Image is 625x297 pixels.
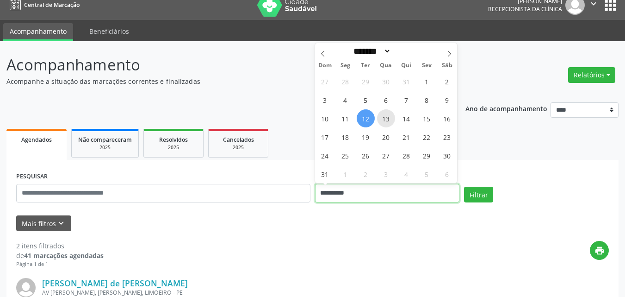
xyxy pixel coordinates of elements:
button: Filtrar [464,187,493,202]
p: Acompanhamento [6,53,435,76]
span: Agosto 17, 2025 [316,128,334,146]
span: Setembro 4, 2025 [397,165,415,183]
span: Julho 31, 2025 [397,72,415,90]
span: Agosto 9, 2025 [438,91,456,109]
span: Agosto 10, 2025 [316,109,334,127]
span: Setembro 6, 2025 [438,165,456,183]
span: Julho 27, 2025 [316,72,334,90]
span: Ter [355,63,376,69]
span: Agosto 30, 2025 [438,146,456,164]
span: Seg [335,63,355,69]
span: Julho 28, 2025 [336,72,354,90]
div: 2 itens filtrados [16,241,104,251]
span: Agosto 5, 2025 [357,91,375,109]
span: Agosto 22, 2025 [418,128,436,146]
span: Setembro 3, 2025 [377,165,395,183]
span: Agosto 26, 2025 [357,146,375,164]
strong: 41 marcações agendadas [24,251,104,260]
span: Agosto 24, 2025 [316,146,334,164]
button: Relatórios [568,67,615,83]
span: Agosto 29, 2025 [418,146,436,164]
span: Agosto 1, 2025 [418,72,436,90]
div: 2025 [215,144,261,151]
span: Agosto 6, 2025 [377,91,395,109]
span: Qua [376,63,396,69]
span: Agosto 23, 2025 [438,128,456,146]
div: Página 1 de 1 [16,260,104,268]
span: Agosto 2, 2025 [438,72,456,90]
span: Agendados [21,136,52,144]
span: Setembro 5, 2025 [418,165,436,183]
button: print [590,241,609,260]
span: Agosto 12, 2025 [357,109,375,127]
span: Julho 30, 2025 [377,72,395,90]
i: print [594,246,605,256]
label: PESQUISAR [16,170,48,184]
button: Mais filtroskeyboard_arrow_down [16,215,71,232]
span: Agosto 16, 2025 [438,109,456,127]
div: 2025 [78,144,132,151]
span: Agosto 21, 2025 [397,128,415,146]
span: Agosto 28, 2025 [397,146,415,164]
span: Agosto 4, 2025 [336,91,354,109]
i: keyboard_arrow_down [56,218,66,228]
span: Agosto 13, 2025 [377,109,395,127]
span: Julho 29, 2025 [357,72,375,90]
span: Agosto 15, 2025 [418,109,436,127]
div: AV [PERSON_NAME], [PERSON_NAME], LIMOEIRO - PE [42,289,470,297]
span: Agosto 25, 2025 [336,146,354,164]
div: de [16,251,104,260]
span: Agosto 3, 2025 [316,91,334,109]
span: Resolvidos [159,136,188,144]
span: Sex [416,63,437,69]
span: Cancelados [223,136,254,144]
span: Agosto 19, 2025 [357,128,375,146]
p: Ano de acompanhamento [465,102,547,114]
span: Setembro 1, 2025 [336,165,354,183]
span: Agosto 20, 2025 [377,128,395,146]
div: 2025 [150,144,197,151]
a: [PERSON_NAME] de [PERSON_NAME] [42,278,188,288]
span: Sáb [437,63,457,69]
span: Setembro 2, 2025 [357,165,375,183]
span: Agosto 8, 2025 [418,91,436,109]
span: Recepcionista da clínica [488,5,562,13]
span: Agosto 7, 2025 [397,91,415,109]
span: Agosto 27, 2025 [377,146,395,164]
span: Qui [396,63,416,69]
span: Agosto 11, 2025 [336,109,354,127]
a: Acompanhamento [3,23,73,41]
select: Month [351,46,391,56]
span: Não compareceram [78,136,132,144]
a: Beneficiários [83,23,136,39]
input: Year [391,46,421,56]
span: Agosto 31, 2025 [316,165,334,183]
span: Central de Marcação [24,1,80,9]
span: Dom [315,63,335,69]
span: Agosto 14, 2025 [397,109,415,127]
p: Acompanhe a situação das marcações correntes e finalizadas [6,76,435,86]
span: Agosto 18, 2025 [336,128,354,146]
